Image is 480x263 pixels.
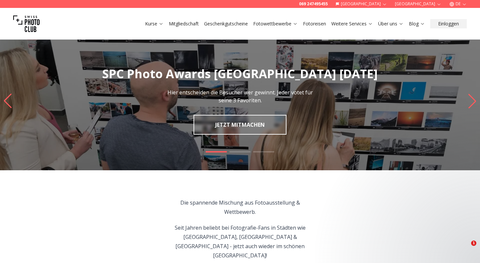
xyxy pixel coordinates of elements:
a: Geschenkgutscheine [204,20,248,27]
button: Geschenkgutscheine [201,19,251,28]
a: Fotowettbewerbe [253,20,298,27]
button: Weitere Services [329,19,375,28]
a: Mitgliedschaft [169,20,199,27]
button: Fotowettbewerbe [251,19,300,28]
iframe: Intercom live chat [458,241,473,256]
p: Hier entscheiden die Besucher wer gewinnt. Jeder votet für seine 3 Favoriten. [166,88,314,104]
a: 069 247495455 [299,1,328,7]
button: Mitgliedschaft [166,19,201,28]
a: Weitere Services [331,20,373,27]
a: Kurse [145,20,164,27]
a: Blog [409,20,425,27]
button: Fotoreisen [300,19,329,28]
a: Über uns [378,20,404,27]
button: Kurse [142,19,166,28]
p: Die spannende Mischung aus Fotoausstellung & Wettbewerb. [165,198,315,216]
button: Über uns [375,19,406,28]
span: 1 [471,241,476,246]
button: Einloggen [430,19,467,28]
img: Swiss photo club [13,11,40,37]
button: Blog [406,19,428,28]
p: Seit Jahren beliebt bei Fotografie-Fans in Städten wie [GEOGRAPHIC_DATA], [GEOGRAPHIC_DATA] & [GE... [165,223,315,260]
a: Fotoreisen [303,20,326,27]
a: JETZT MITMACHEN [194,115,286,135]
